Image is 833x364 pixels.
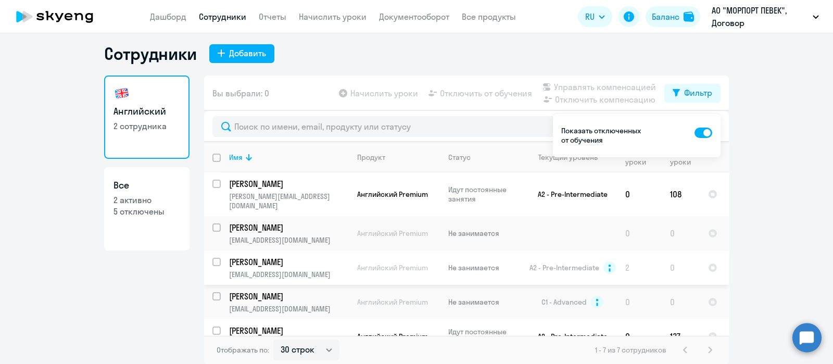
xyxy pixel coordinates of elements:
[684,11,694,22] img: balance
[209,44,274,63] button: Добавить
[113,179,180,192] h3: Все
[617,285,662,319] td: 0
[528,153,616,162] div: Текущий уровень
[706,4,824,29] button: АО "МОРПОРТ ПЕВЕК", Договор
[578,6,612,27] button: RU
[212,116,721,137] input: Поиск по имени, email, продукту или статусу
[520,319,617,354] td: A2 - Pre-Intermediate
[712,4,809,29] p: АО "МОРПОРТ ПЕВЕК", Договор
[212,87,269,99] span: Вы выбрали: 0
[664,84,721,103] button: Фильтр
[229,291,348,302] a: [PERSON_NAME]
[462,11,516,22] a: Все продукты
[595,345,666,355] span: 1 - 7 из 7 сотрудников
[448,327,520,346] p: Идут постоянные занятия
[662,216,700,250] td: 0
[229,291,347,302] p: [PERSON_NAME]
[229,178,348,190] a: [PERSON_NAME]
[113,105,180,118] h3: Английский
[259,11,286,22] a: Отчеты
[448,153,471,162] div: Статус
[448,229,520,238] p: Не занимается
[520,172,617,216] td: A2 - Pre-Intermediate
[357,229,428,238] span: Английский Premium
[357,297,428,307] span: Английский Premium
[113,194,180,206] p: 2 активно
[357,263,428,272] span: Английский Premium
[670,148,692,167] div: Корп. уроки
[662,285,700,319] td: 0
[113,85,130,102] img: english
[229,235,348,245] p: [EMAIL_ADDRESS][DOMAIN_NAME]
[113,206,180,217] p: 5 отключены
[541,297,587,307] span: C1 - Advanced
[299,11,367,22] a: Начислить уроки
[379,11,449,22] a: Документооборот
[448,153,520,162] div: Статус
[217,345,269,355] span: Отображать по:
[357,153,439,162] div: Продукт
[229,325,348,336] a: [PERSON_NAME]
[448,297,520,307] p: Не занимается
[150,11,186,22] a: Дашборд
[229,178,347,190] p: [PERSON_NAME]
[229,222,347,233] p: [PERSON_NAME]
[625,148,661,167] div: Личные уроки
[229,47,266,59] div: Добавить
[538,153,598,162] div: Текущий уровень
[662,319,700,354] td: 137
[662,172,700,216] td: 108
[561,126,643,145] p: Показать отключенных от обучения
[229,153,243,162] div: Имя
[652,10,679,23] div: Баланс
[229,270,348,279] p: [EMAIL_ADDRESS][DOMAIN_NAME]
[617,216,662,250] td: 0
[104,167,190,250] a: Все2 активно5 отключены
[448,185,520,204] p: Идут постоянные занятия
[684,86,712,99] div: Фильтр
[662,250,700,285] td: 0
[104,76,190,159] a: Английский2 сотрудника
[229,256,347,268] p: [PERSON_NAME]
[229,222,348,233] a: [PERSON_NAME]
[229,153,348,162] div: Имя
[617,250,662,285] td: 2
[113,120,180,132] p: 2 сотрудника
[617,172,662,216] td: 0
[585,10,595,23] span: RU
[625,148,654,167] div: Личные уроки
[104,43,197,64] h1: Сотрудники
[617,319,662,354] td: 0
[229,192,348,210] p: [PERSON_NAME][EMAIL_ADDRESS][DOMAIN_NAME]
[670,148,699,167] div: Корп. уроки
[229,325,347,336] p: [PERSON_NAME]
[529,263,599,272] span: A2 - Pre-Intermediate
[357,190,428,199] span: Английский Premium
[357,153,385,162] div: Продукт
[199,11,246,22] a: Сотрудники
[646,6,700,27] button: Балансbalance
[229,304,348,313] p: [EMAIL_ADDRESS][DOMAIN_NAME]
[357,332,428,341] span: Английский Premium
[448,263,520,272] p: Не занимается
[229,256,348,268] a: [PERSON_NAME]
